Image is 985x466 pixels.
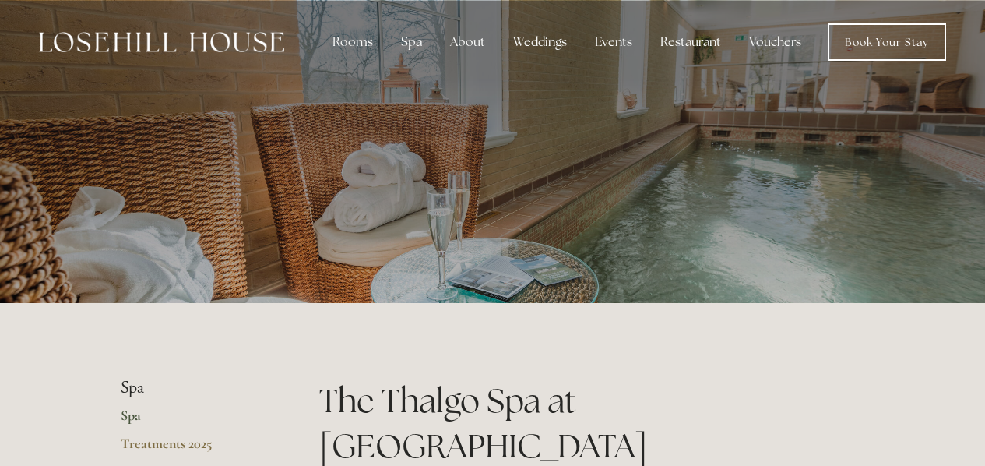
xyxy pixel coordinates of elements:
[438,26,498,58] div: About
[121,407,269,435] a: Spa
[582,26,645,58] div: Events
[320,26,385,58] div: Rooms
[121,435,269,463] a: Treatments 2025
[828,23,946,61] a: Book Your Stay
[389,26,434,58] div: Spa
[737,26,814,58] a: Vouchers
[39,32,284,52] img: Losehill House
[501,26,579,58] div: Weddings
[648,26,733,58] div: Restaurant
[121,378,269,398] li: Spa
